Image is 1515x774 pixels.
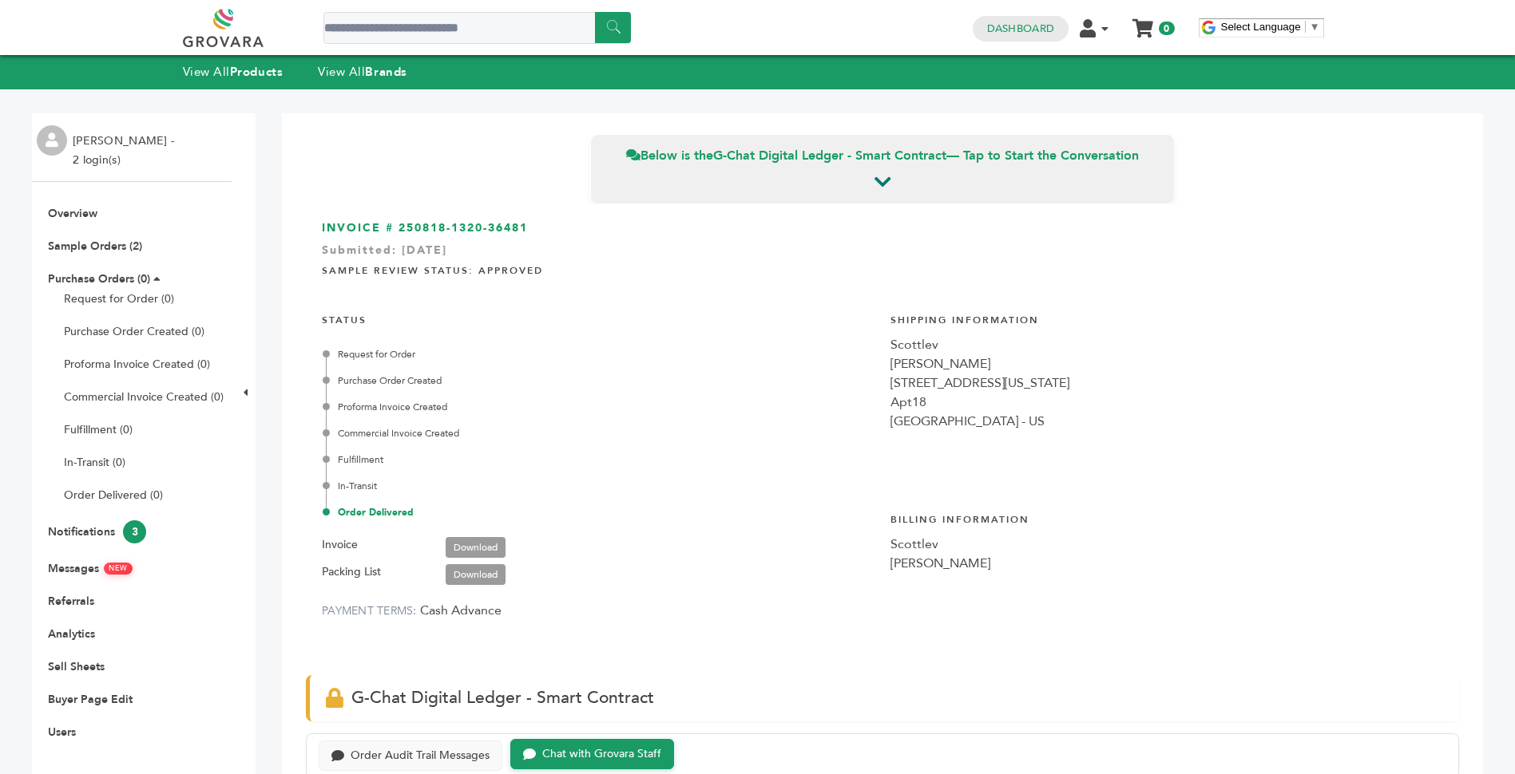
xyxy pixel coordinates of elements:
a: Request for Order (0) [64,291,174,306]
span: NEW [104,563,133,575]
a: In-Transit (0) [64,455,125,470]
div: In-Transit [326,479,874,493]
h3: INVOICE # 250818-1320-36481 [322,220,1443,236]
a: Sell Sheets [48,659,105,674]
span: Below is the — Tap to Start the Conversation [626,147,1139,164]
a: Purchase Orders (0) [48,271,150,286]
div: [STREET_ADDRESS][US_STATE] [890,373,1443,393]
div: Chat with Grovara Staff [542,748,661,761]
span: 3 [123,520,146,543]
div: Commercial Invoice Created [326,426,874,440]
label: PAYMENT TERMS: [322,603,417,618]
div: Submitted: [DATE] [322,243,1443,267]
a: Commercial Invoice Created (0) [64,389,224,405]
div: Proforma Invoice Created [326,400,874,414]
span: G-Chat Digital Ledger - Smart Contract [351,686,654,709]
a: Fulfillment (0) [64,422,133,437]
h4: Shipping Information [890,302,1443,335]
div: Scottlev [890,535,1443,554]
div: Scottlev [890,335,1443,354]
a: MessagesNEW [48,561,133,576]
a: Referrals [48,594,94,609]
span: Select Language [1221,21,1301,33]
div: Fulfillment [326,452,874,467]
div: [GEOGRAPHIC_DATA] - US [890,412,1443,431]
label: Packing List [322,563,381,582]
span: 0 [1159,22,1174,35]
a: Download [446,537,506,558]
h4: Sample Review Status: Approved [322,252,1443,286]
a: Analytics [48,626,95,642]
a: Overview [48,206,97,221]
a: Users [48,725,76,740]
h4: STATUS [322,302,874,335]
a: My Cart [1133,14,1152,31]
strong: Products [230,64,283,80]
a: View AllProducts [183,64,284,80]
span: Cash Advance [420,602,502,619]
a: Proforma Invoice Created (0) [64,357,210,372]
a: Order Delivered (0) [64,488,163,503]
input: Search a product or brand... [323,12,631,44]
a: Sample Orders (2) [48,239,142,254]
label: Invoice [322,535,358,555]
a: Dashboard [987,22,1054,36]
a: Notifications3 [48,524,146,539]
a: View AllBrands [318,64,407,80]
h4: Billing Information [890,501,1443,535]
div: Apt18 [890,393,1443,412]
span: ▼ [1310,21,1320,33]
li: [PERSON_NAME] - 2 login(s) [73,132,178,170]
div: [PERSON_NAME] [890,554,1443,573]
div: Order Audit Trail Messages [351,749,490,763]
a: Buyer Page Edit [48,692,133,707]
div: [PERSON_NAME] [890,354,1443,373]
div: Request for Order [326,347,874,361]
div: Purchase Order Created [326,373,874,388]
strong: G-Chat Digital Ledger - Smart Contract [713,147,946,164]
a: Select Language​ [1221,21,1320,33]
a: Purchase Order Created (0) [64,324,204,339]
a: Download [446,564,506,585]
strong: Brands [365,64,407,80]
img: profile.png [37,125,67,156]
div: Order Delivered [326,505,874,519]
